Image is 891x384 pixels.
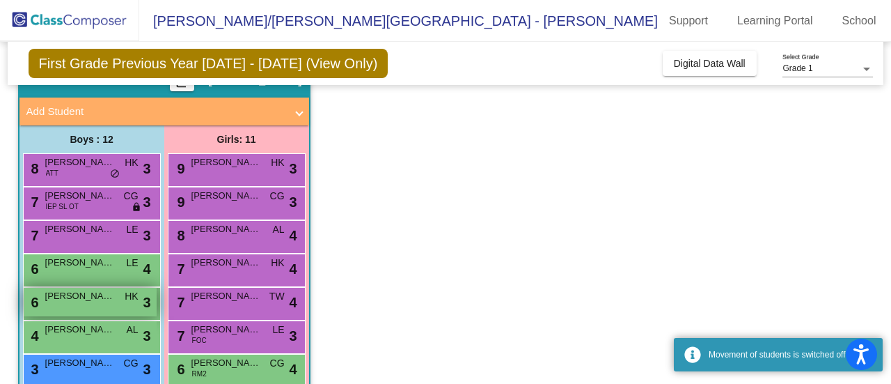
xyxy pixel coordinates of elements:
span: First Grade Previous Year [DATE] - [DATE] (View Only) [29,49,388,78]
span: CG [124,356,139,371]
span: [PERSON_NAME] [45,256,115,270]
span: [PERSON_NAME] [45,155,115,169]
div: Girls: 11 [164,125,309,153]
span: AL [126,323,138,337]
span: [PERSON_NAME] [45,189,115,203]
mat-expansion-panel-header: Add Student [19,98,309,125]
span: do_not_disturb_alt [110,169,120,180]
span: 4 [289,292,297,313]
span: [PERSON_NAME] [191,323,261,337]
span: 7 [28,228,39,243]
span: 3 [289,192,297,213]
span: RM2 [192,369,207,379]
span: HK [125,289,138,304]
span: 3 [143,292,150,313]
span: 9 [174,161,185,176]
span: CG [270,189,285,203]
span: 6 [28,295,39,310]
span: HK [271,256,284,270]
span: [PERSON_NAME] [191,289,261,303]
span: FOC [192,335,207,346]
span: AL [272,222,284,237]
a: Learning Portal [726,10,824,32]
span: lock [132,202,141,213]
span: 4 [289,259,297,279]
span: 4 [28,328,39,344]
span: 3 [28,362,39,377]
span: 4 [289,359,297,380]
span: Digital Data Wall [674,58,746,69]
span: [PERSON_NAME] [191,155,261,169]
span: 4 [143,259,150,279]
span: [PERSON_NAME] [45,222,115,236]
span: 7 [174,328,185,344]
a: Support [658,10,719,32]
span: [PERSON_NAME] [45,289,115,303]
span: 8 [174,228,185,243]
span: LE [126,222,138,237]
span: 6 [174,362,185,377]
span: Grade 1 [782,63,812,73]
button: Print Students Details [170,70,194,91]
span: 3 [143,225,150,246]
mat-panel-title: Add Student [26,104,285,120]
span: 3 [143,158,150,179]
span: [PERSON_NAME] [191,356,261,370]
span: 7 [28,194,39,210]
span: 6 [28,261,39,277]
span: [PERSON_NAME] [191,222,261,236]
span: CG [270,356,285,371]
span: 8 [28,161,39,176]
span: [PERSON_NAME] [45,356,115,370]
span: 3 [289,158,297,179]
div: Movement of students is switched off [709,348,872,361]
a: School [831,10,888,32]
span: 7 [174,261,185,277]
span: 9 [174,194,185,210]
span: 7 [174,295,185,310]
button: Digital Data Wall [663,51,757,76]
span: 3 [143,359,150,380]
span: TW [269,289,285,304]
span: LE [126,256,138,270]
span: [PERSON_NAME] [45,323,115,337]
span: [PERSON_NAME] [191,256,261,270]
span: 4 [289,225,297,246]
span: [PERSON_NAME]/[PERSON_NAME][GEOGRAPHIC_DATA] - [PERSON_NAME] [139,10,658,32]
span: HK [271,155,284,170]
span: IEP SL OT [46,201,79,212]
span: 3 [143,192,150,213]
span: ATT [46,168,58,178]
span: LE [272,323,284,337]
span: HK [125,155,138,170]
span: [PERSON_NAME] [191,189,261,203]
span: 3 [143,325,150,346]
div: Boys : 12 [19,125,164,153]
span: 3 [289,325,297,346]
span: CG [124,189,139,203]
